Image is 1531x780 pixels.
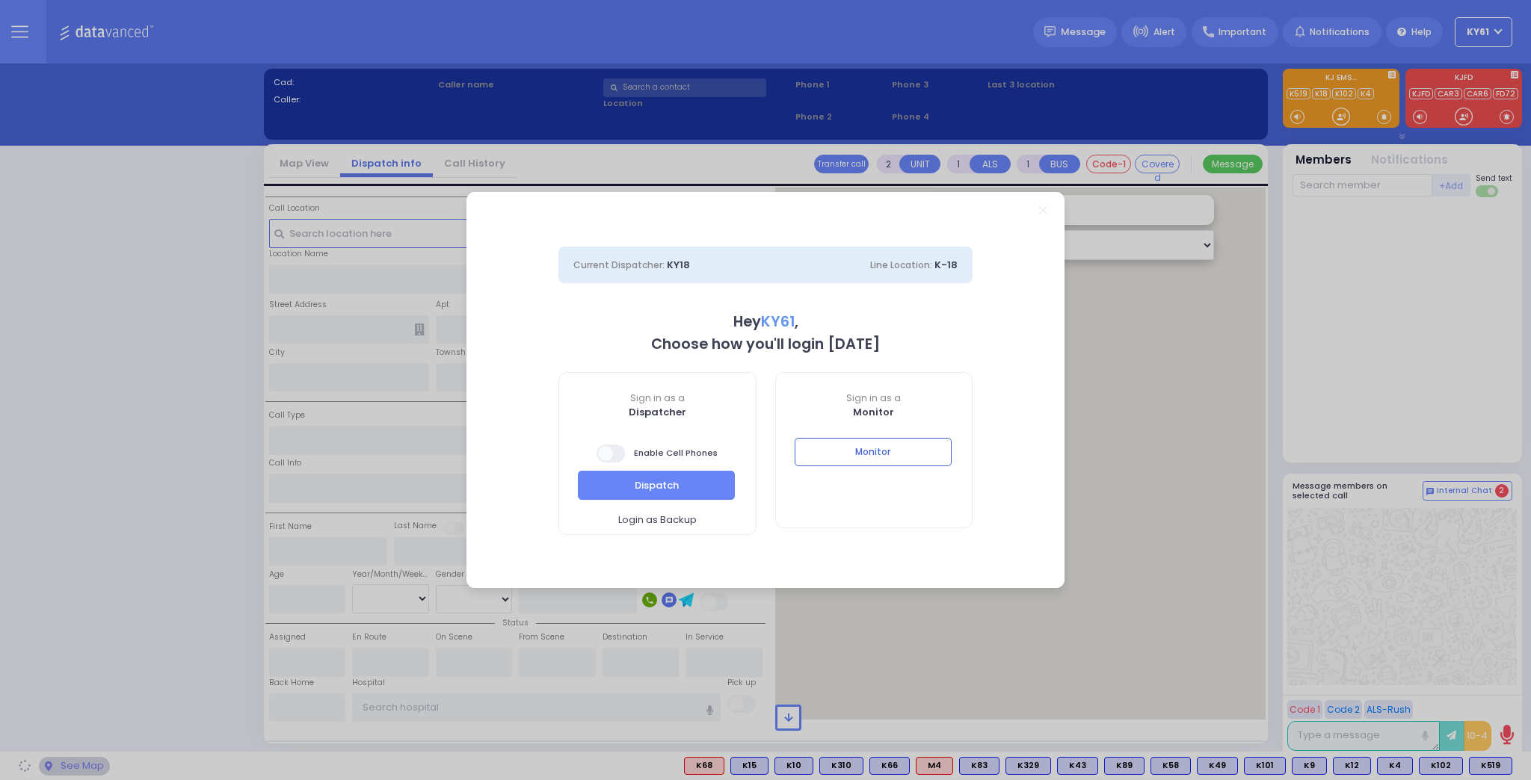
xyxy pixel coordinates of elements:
[667,258,690,272] span: KY18
[651,334,880,354] b: Choose how you'll login [DATE]
[578,471,735,499] button: Dispatch
[870,259,932,271] span: Line Location:
[618,513,697,527] span: Login as Backup
[934,258,958,272] span: K-18
[573,259,665,271] span: Current Dispatcher:
[597,443,718,464] span: Enable Cell Phones
[853,405,894,419] b: Monitor
[733,312,798,332] b: Hey ,
[761,312,795,332] span: KY61
[1039,206,1047,214] a: Close
[795,438,952,466] button: Monitor
[629,405,686,419] b: Dispatcher
[776,391,973,405] span: Sign in as a
[559,391,756,405] span: Sign in as a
